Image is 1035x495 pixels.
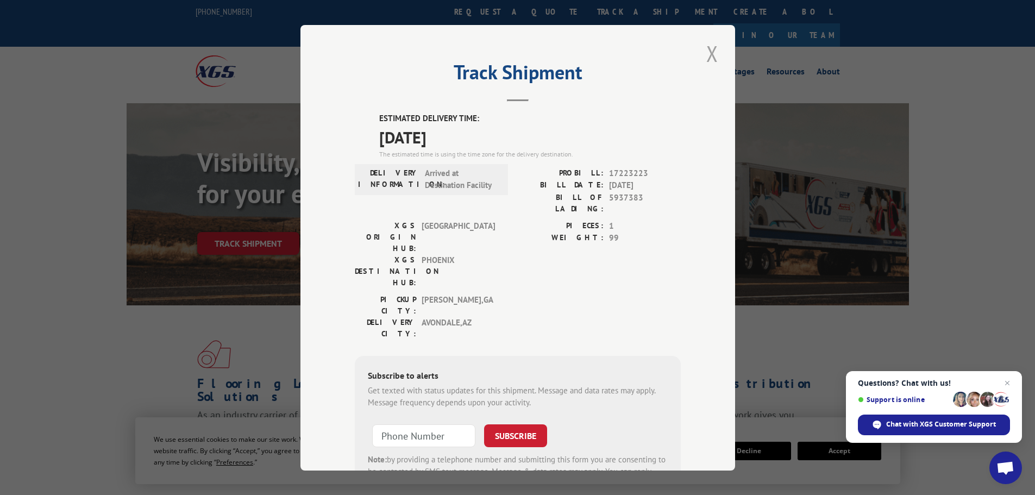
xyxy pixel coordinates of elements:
button: Close modal [703,39,722,68]
div: Subscribe to alerts [368,368,668,384]
span: AVONDALE , AZ [422,316,495,339]
button: SUBSCRIBE [484,424,547,447]
span: [PERSON_NAME] , GA [422,293,495,316]
h2: Track Shipment [355,65,681,85]
strong: Note: [368,454,387,464]
span: 17223223 [609,167,681,179]
span: 99 [609,232,681,245]
div: by providing a telephone number and submitting this form you are consenting to be contacted by SM... [368,453,668,490]
label: DELIVERY CITY: [355,316,416,339]
label: BILL DATE: [518,179,604,192]
label: ESTIMATED DELIVERY TIME: [379,112,681,125]
a: Open chat [989,452,1022,484]
span: Chat with XGS Customer Support [858,415,1010,435]
label: DELIVERY INFORMATION: [358,167,419,191]
label: BILL OF LADING: [518,191,604,214]
div: Get texted with status updates for this shipment. Message and data rates may apply. Message frequ... [368,384,668,409]
label: XGS ORIGIN HUB: [355,220,416,254]
label: PROBILL: [518,167,604,179]
span: 5937383 [609,191,681,214]
label: PIECES: [518,220,604,232]
span: Support is online [858,396,949,404]
span: Arrived at Destination Facility [425,167,498,191]
span: [GEOGRAPHIC_DATA] [422,220,495,254]
label: WEIGHT: [518,232,604,245]
div: The estimated time is using the time zone for the delivery destination. [379,149,681,159]
span: Chat with XGS Customer Support [886,419,996,429]
label: PICKUP CITY: [355,293,416,316]
span: PHOENIX [422,254,495,288]
span: 1 [609,220,681,232]
span: Questions? Chat with us! [858,379,1010,387]
input: Phone Number [372,424,475,447]
span: [DATE] [609,179,681,192]
span: [DATE] [379,124,681,149]
label: XGS DESTINATION HUB: [355,254,416,288]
